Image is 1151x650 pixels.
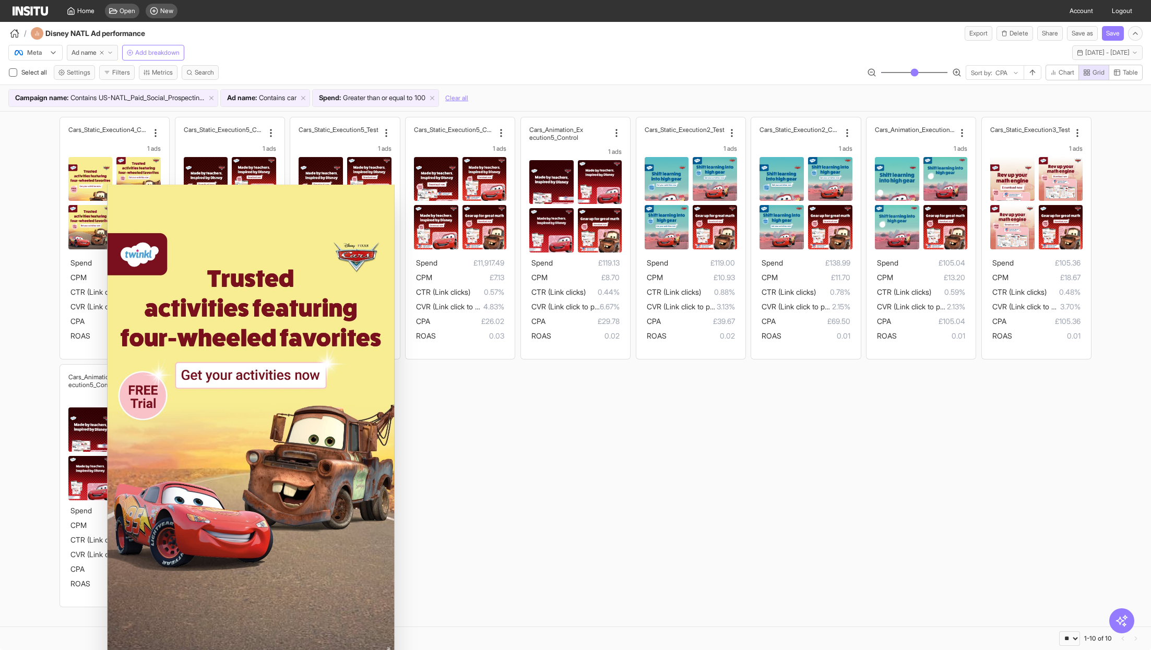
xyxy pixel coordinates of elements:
[436,330,504,342] span: 0.03
[184,126,264,134] h2: Cars_Static_Execution5_Control
[21,68,49,76] span: Select all
[877,258,898,267] span: Spend
[529,134,578,141] h2: ecution5_Control
[139,65,177,80] button: Metrics
[1123,68,1138,77] span: Table
[667,330,735,342] span: 0.02
[832,300,850,313] span: 2.15%
[990,126,1070,134] div: Cars_Static_Execution3_Test
[931,286,965,298] span: 0.59%
[545,315,620,328] span: £29.78
[992,287,1047,296] span: CTR (Link clicks)
[70,302,162,311] span: CVR (Link click to purchase)
[68,145,161,153] div: 1 ads
[760,145,852,153] div: 1 ads
[68,381,117,389] h2: ecution5_Control
[891,315,965,328] span: £105.04
[70,564,85,573] span: CPA
[437,257,504,269] span: £11,917.49
[221,90,310,106] div: Ad name:Containscar
[287,93,296,103] span: car
[898,257,965,269] span: £105.04
[87,271,159,284] span: £13.25
[531,331,551,340] span: ROAS
[1014,257,1081,269] span: £105.36
[762,287,816,296] span: CTR (Link clicks)
[195,68,214,77] span: Search
[92,257,159,269] span: £264.50
[877,273,893,282] span: CPM
[663,271,735,284] span: £10.93
[299,126,378,134] h2: Cars_Static_Execution5_Test
[1006,315,1081,328] span: £105.36
[647,331,667,340] span: ROAS
[414,145,506,153] div: 1 ads
[68,126,148,134] h2: Cars_Static_Execution4_Control
[85,563,159,575] span: £123.03
[701,286,735,298] span: 0.88%
[992,331,1012,340] span: ROAS
[529,126,609,141] div: Cars_Animation_Execution5_Control
[1072,45,1143,60] button: [DATE] - [DATE]
[414,126,494,134] h2: Cars_Static_Execution5_Control
[122,45,184,61] button: Add breakdown
[778,271,850,284] span: £11.70
[877,302,968,311] span: CVR (Link click to purchase)
[299,145,391,153] div: 1 ads
[67,68,90,77] span: Settings
[227,93,257,103] span: Ad name :
[8,27,27,40] button: /
[992,302,1084,311] span: CVR (Link click to purchase)
[717,300,735,313] span: 3.13%
[77,7,94,15] span: Home
[1037,26,1063,41] button: Share
[483,300,504,313] span: 4.83%
[68,395,161,403] div: 1 ads
[68,373,148,389] div: Cars_Animation_Execution5_Control
[600,300,620,313] span: 6.67%
[781,330,850,342] span: 0.01
[762,258,783,267] span: Spend
[877,287,931,296] span: CTR (Link clicks)
[70,93,97,103] span: Contains
[762,273,778,282] span: CPM
[259,93,285,103] span: Contains
[67,45,118,61] button: Ad name
[996,26,1033,41] button: Delete
[762,302,853,311] span: CVR (Link click to purchase)
[90,577,159,590] span: 0.01
[992,317,1006,326] span: CPA
[776,315,850,328] span: £69.50
[313,90,438,106] div: Spend:Greater than or equal to100
[645,145,737,153] div: 1 ads
[965,26,992,41] button: Export
[99,93,205,103] span: US-NATL_Paid_Social_Prospecting_Interests_Sales_Disney_Properties_July25
[531,287,586,296] span: CTR (Link clicks)
[783,257,850,269] span: £138.99
[816,286,850,298] span: 0.78%
[992,258,1014,267] span: Spend
[70,258,92,267] span: Spend
[70,331,90,340] span: ROAS
[531,273,548,282] span: CPM
[647,258,668,267] span: Spend
[647,302,738,311] span: CVR (Link click to purchase)
[893,271,965,284] span: £13.20
[416,331,436,340] span: ROAS
[54,65,95,80] button: Settings
[85,315,159,328] span: £18.89
[15,93,68,103] span: Campaign name :
[1008,271,1081,284] span: £18.67
[645,126,725,134] h2: Cars_Static_Execution2_Test
[414,93,425,103] span: 100
[529,148,622,156] div: 1 ads
[760,126,839,134] div: Cars_Static_Execution2_Control
[762,331,781,340] span: ROAS
[416,287,470,296] span: CTR (Link clicks)
[470,286,504,298] span: 0.57%
[1102,26,1124,41] button: Save
[531,302,623,311] span: CVR (Link click to purchase)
